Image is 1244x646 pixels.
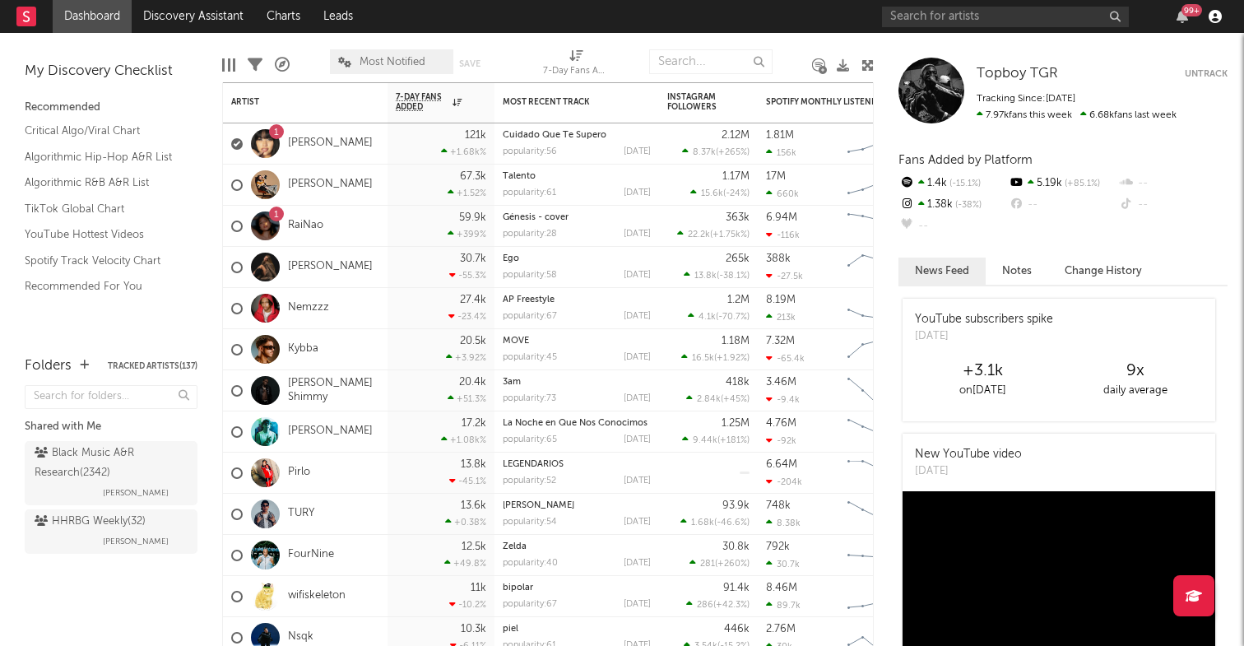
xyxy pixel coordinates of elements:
div: daily average [1059,381,1211,401]
a: Génesis - cover [503,213,569,222]
div: 8.46M [766,583,797,593]
div: 1.4k [898,173,1008,194]
div: Zelda [503,542,651,551]
button: Untrack [1185,66,1228,82]
div: 363k [726,212,750,223]
div: Filters [248,41,262,89]
div: [DATE] [624,188,651,198]
a: Algorithmic R&B A&R List [25,174,181,192]
a: [PERSON_NAME] Shimmy [288,377,379,405]
div: 13.6k [461,500,486,511]
span: Topboy TGR [977,67,1058,81]
div: 11k [471,583,486,593]
span: [PERSON_NAME] [103,483,169,503]
span: 1.68k [691,518,714,527]
svg: Chart title [840,123,914,165]
div: 12.5k [462,541,486,552]
input: Search for folders... [25,385,197,409]
span: 13.8k [694,272,717,281]
div: 1.25M [722,418,750,429]
div: [DATE] [624,394,651,403]
div: Recommended [25,98,197,118]
div: 418k [726,377,750,388]
input: Search... [649,49,773,74]
div: Most Recent Track [503,97,626,107]
a: Spotify Track Velocity Chart [25,252,181,270]
svg: Chart title [840,247,914,288]
a: Algorithmic Hip-Hop A&R List [25,148,181,166]
a: Kybba [288,342,318,356]
div: HHRBG Weekly ( 32 ) [35,512,146,532]
div: -27.5k [766,271,803,281]
div: 30.7k [460,253,486,264]
a: TURY [288,507,314,521]
span: 8.37k [693,148,716,157]
svg: Chart title [840,535,914,576]
span: +260 % [717,560,747,569]
span: 281 [700,560,715,569]
div: -- [1008,194,1117,216]
div: popularity: 67 [503,600,557,609]
span: 7-Day Fans Added [396,92,448,112]
div: 7.32M [766,336,795,346]
span: +85.1 % [1062,179,1100,188]
svg: Chart title [840,370,914,411]
button: 99+ [1177,10,1188,23]
div: +3.92 % [446,352,486,363]
div: +3.1k [907,361,1059,381]
div: [DATE] [624,476,651,486]
div: +1.52 % [448,188,486,198]
div: 93.9k [722,500,750,511]
span: +42.3 % [716,601,747,610]
span: 2.84k [697,395,721,404]
span: 16.5k [692,354,714,363]
div: 2.12M [722,130,750,141]
a: La Noche en Que Nos Conocimos [503,419,648,428]
div: 17M [766,171,786,182]
div: popularity: 45 [503,353,557,362]
div: popularity: 52 [503,476,556,486]
div: 1.38k [898,194,1008,216]
svg: Chart title [840,206,914,247]
div: 30.7k [766,559,800,569]
div: 1.81M [766,130,794,141]
div: 5.19k [1008,173,1117,194]
div: ( ) [690,188,750,198]
div: ( ) [688,311,750,322]
span: +181 % [720,436,747,445]
button: Notes [986,258,1048,285]
a: Critical Algo/Viral Chart [25,122,181,140]
div: Robert De Niro [503,501,651,510]
button: Save [459,59,480,68]
button: Tracked Artists(137) [108,362,197,370]
div: 89.7k [766,600,801,611]
div: Génesis - cover [503,213,651,222]
div: -65.4k [766,353,805,364]
div: popularity: 40 [503,559,558,568]
div: [DATE] [624,353,651,362]
span: -38.1 % [719,272,747,281]
div: +1.08k % [441,435,486,445]
a: [PERSON_NAME] [288,425,373,439]
div: 1.18M [722,336,750,346]
div: [DATE] [915,328,1053,345]
span: -24 % [726,189,747,198]
div: 9 x [1059,361,1211,381]
div: Spotify Monthly Listeners [766,97,889,107]
span: 22.2k [688,230,710,239]
span: 4.1k [699,313,716,322]
div: -45.1 % [449,476,486,486]
div: -- [1118,173,1228,194]
div: -9.4k [766,394,800,405]
div: [DATE] [624,559,651,568]
div: 748k [766,500,791,511]
a: 3am [503,378,521,387]
a: Pirlo [288,466,310,480]
div: ( ) [682,435,750,445]
div: 20.4k [459,377,486,388]
a: YouTube Hottest Videos [25,225,181,244]
div: -92k [766,435,796,446]
div: +51.3 % [448,393,486,404]
div: Talento [503,172,651,181]
div: 7-Day Fans Added (7-Day Fans Added) [543,41,609,89]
